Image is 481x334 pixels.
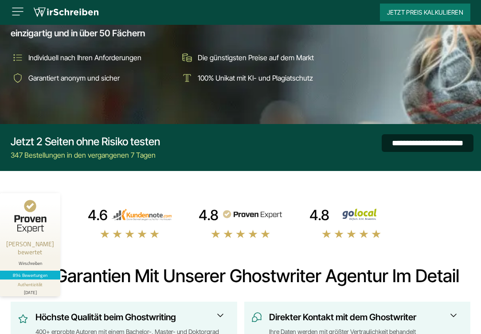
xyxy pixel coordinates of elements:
[11,265,470,287] h2: Ihre Garantien mit unserer Ghostwriter Agentur im Detail
[180,50,343,65] li: Die günstigsten Preise auf dem Markt
[11,50,25,65] img: Individuell nach Ihren Anforderungen
[321,229,382,239] img: stars
[18,312,28,326] img: Höchste Qualität beim Ghostwriting
[35,310,222,324] h3: Höchste Qualität beim Ghostwriting
[180,71,194,85] img: 100% Unikat mit KI- und Plagiatschutz
[11,71,25,85] img: Garantiert anonym und sicher
[211,229,271,239] img: stars
[199,206,219,224] div: 4.8
[380,4,470,21] button: Jetzt Preis kalkulieren
[4,260,57,266] div: Wirschreiben
[88,206,108,224] div: 4.6
[222,207,282,221] img: provenexpert reviews
[251,312,262,322] img: Direkter Kontakt mit dem Ghostwriter
[11,135,160,149] div: Jetzt 2 Seiten ohne Risiko testen
[100,229,160,239] img: stars
[269,310,456,324] h3: Direkter Kontakt mit dem Ghostwriter
[309,206,329,224] div: 4.8
[4,288,57,295] div: [DATE]
[180,50,194,65] img: Die günstigsten Preise auf dem Markt
[11,71,174,85] li: Garantiert anonym und sicher
[333,207,393,221] img: Wirschreiben Bewertungen
[11,50,174,65] li: Individuell nach Ihren Anforderungen
[18,281,43,288] div: Authentizität
[11,150,160,160] div: 347 Bestellungen in den vergangenen 7 Tagen
[180,71,343,85] li: 100% Unikat mit KI- und Plagiatschutz
[11,4,25,19] img: Menu open
[34,6,98,19] img: logo wirschreiben
[111,207,172,221] img: kundennote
